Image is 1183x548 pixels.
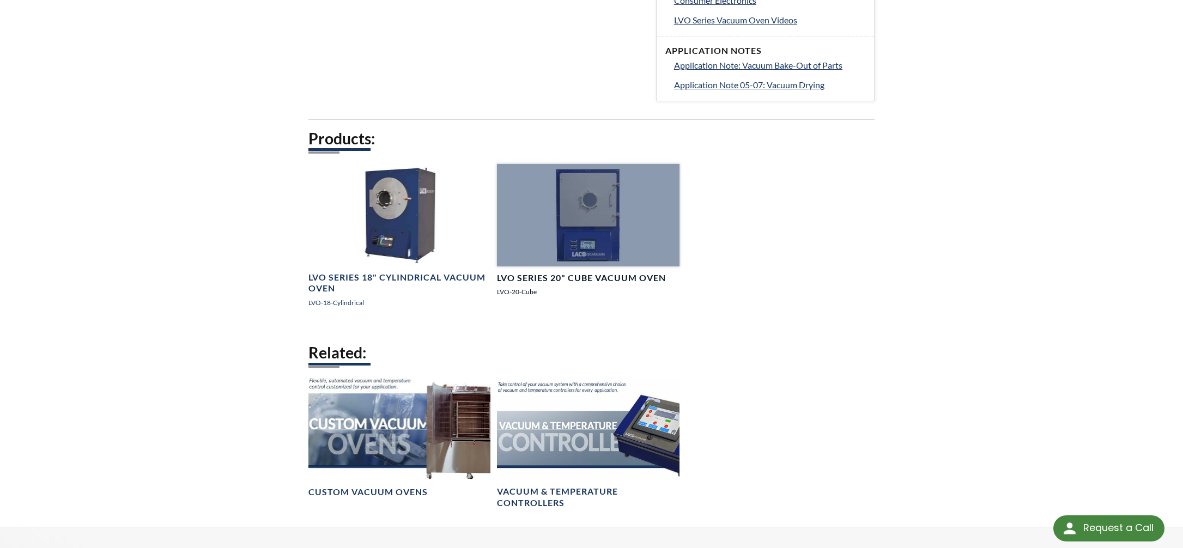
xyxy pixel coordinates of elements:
[308,343,875,363] h2: Related:
[308,129,875,149] h2: Products:
[674,60,842,70] span: Application Note: Vacuum Bake-Out of Parts
[497,378,679,509] a: Header showing Vacuum & Temp ControllerVacuum & Temperature Controllers
[1083,515,1154,540] div: Request a Call
[497,164,679,306] a: Vacuum Oven Cube Front Aluminum Door, front viewLVO Series 20" Cube Vacuum OvenLVO-20-Cube
[674,78,865,92] a: Application Note 05-07: Vacuum Drying
[674,15,797,25] span: LVO Series Vacuum Oven Videos
[308,486,428,498] h4: Custom Vacuum Ovens
[665,45,865,57] h4: Application Notes
[674,13,865,27] a: LVO Series Vacuum Oven Videos
[308,164,490,316] a: Vacuum Oven Cylindrical Chamber front angle viewLVO Series 18" Cylindrical Vacuum OvenLVO-18-Cyli...
[497,486,679,509] h4: Vacuum & Temperature Controllers
[497,287,679,297] p: LVO-20-Cube
[308,272,490,295] h4: LVO Series 18" Cylindrical Vacuum Oven
[674,80,824,90] span: Application Note 05-07: Vacuum Drying
[308,297,490,308] p: LVO-18-Cylindrical
[497,272,666,284] h4: LVO Series 20" Cube Vacuum Oven
[1053,515,1164,541] div: Request a Call
[1061,520,1078,537] img: round button
[674,58,865,72] a: Application Note: Vacuum Bake-Out of Parts
[308,378,490,498] a: Custom Vacuum Ovens headerCustom Vacuum Ovens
